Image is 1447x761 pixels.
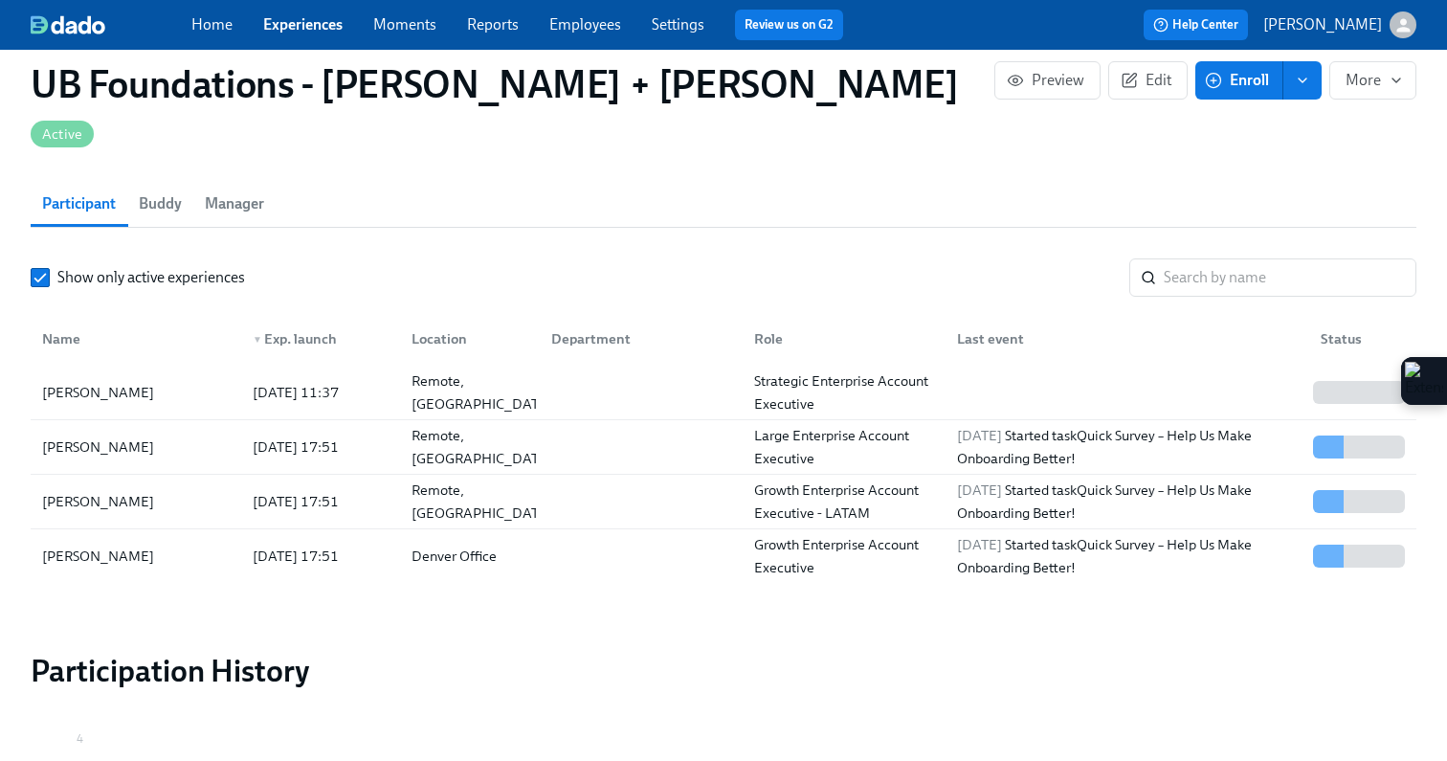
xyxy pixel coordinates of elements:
[1305,320,1413,358] div: Status
[746,327,942,350] div: Role
[31,15,105,34] img: dado
[1144,10,1248,40] button: Help Center
[544,327,739,350] div: Department
[942,320,1305,358] div: Last event
[536,320,739,358] div: Department
[1209,71,1269,90] span: Enroll
[949,327,1305,350] div: Last event
[404,369,560,415] div: Remote, [GEOGRAPHIC_DATA]
[949,479,1305,525] div: Started task Quick Survey – Help Us Make Onboarding Better!
[1283,61,1322,100] button: enroll
[994,61,1101,100] button: Preview
[652,15,704,34] a: Settings
[404,424,560,470] div: Remote, [GEOGRAPHIC_DATA]
[191,15,233,34] a: Home
[746,533,942,579] div: Growth Enterprise Account Executive
[31,475,1416,529] div: [PERSON_NAME][DATE] 17:51Remote, [GEOGRAPHIC_DATA]Growth Enterprise Account Executive - LATAM[DAT...
[42,190,116,217] span: Participant
[1164,258,1416,297] input: Search by name
[745,15,834,34] a: Review us on G2
[31,420,1416,475] div: [PERSON_NAME][DATE] 17:51Remote, [GEOGRAPHIC_DATA]Large Enterprise Account Executive[DATE] Starte...
[746,479,942,525] div: Growth Enterprise Account Executive - LATAM
[34,381,237,404] div: [PERSON_NAME]
[373,15,436,34] a: Moments
[949,533,1305,579] div: Started task Quick Survey – Help Us Make Onboarding Better!
[31,529,1416,583] div: [PERSON_NAME][DATE] 17:51Denver OfficeGrowth Enterprise Account Executive[DATE] Started taskQuick...
[1346,71,1400,90] span: More
[31,15,191,34] a: dado
[739,320,942,358] div: Role
[404,327,536,350] div: Location
[404,479,560,525] div: Remote, [GEOGRAPHIC_DATA]
[957,427,1002,444] span: [DATE]
[237,320,396,358] div: ▼Exp. launch
[245,436,396,459] div: [DATE] 17:51
[34,545,237,568] div: [PERSON_NAME]
[34,490,237,513] div: [PERSON_NAME]
[1153,15,1238,34] span: Help Center
[205,190,264,217] span: Manager
[1108,61,1188,100] button: Edit
[139,190,182,217] span: Buddy
[245,381,396,404] div: [DATE] 11:37
[34,436,237,459] div: [PERSON_NAME]
[1124,71,1171,90] span: Edit
[31,366,1416,420] div: [PERSON_NAME][DATE] 11:37Remote, [GEOGRAPHIC_DATA]Strategic Enterprise Account Executive
[245,490,396,513] div: [DATE] 17:51
[1011,71,1084,90] span: Preview
[1195,61,1283,100] button: Enroll
[245,327,396,350] div: Exp. launch
[31,127,94,142] span: Active
[34,327,237,350] div: Name
[31,61,994,153] h1: UB Foundations - [PERSON_NAME] + [PERSON_NAME]
[404,545,536,568] div: Denver Office
[1263,11,1416,38] button: [PERSON_NAME]
[1405,362,1443,400] img: Extension Icon
[1329,61,1416,100] button: More
[1263,14,1382,35] p: [PERSON_NAME]
[34,320,237,358] div: Name
[549,15,621,34] a: Employees
[735,10,843,40] button: Review us on G2
[949,424,1305,470] div: Started task Quick Survey – Help Us Make Onboarding Better!
[253,335,262,345] span: ▼
[746,424,942,470] div: Large Enterprise Account Executive
[77,732,83,746] tspan: 4
[1313,327,1413,350] div: Status
[396,320,536,358] div: Location
[31,652,1416,690] h2: Participation History
[467,15,519,34] a: Reports
[263,15,343,34] a: Experiences
[245,545,396,568] div: [DATE] 17:51
[957,481,1002,499] span: [DATE]
[746,369,942,415] div: Strategic Enterprise Account Executive
[957,536,1002,553] span: [DATE]
[57,267,245,288] span: Show only active experiences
